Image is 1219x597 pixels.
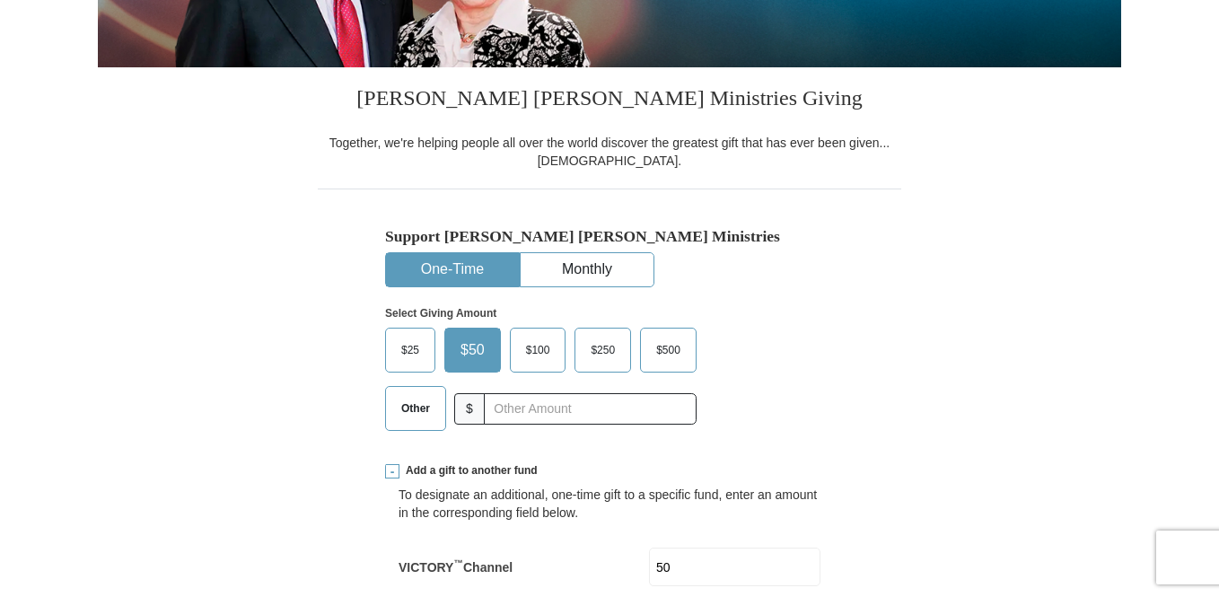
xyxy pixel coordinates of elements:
[521,253,653,286] button: Monthly
[318,134,901,170] div: Together, we're helping people all over the world discover the greatest gift that has ever been g...
[484,393,697,425] input: Other Amount
[647,337,689,364] span: $500
[385,227,834,246] h5: Support [PERSON_NAME] [PERSON_NAME] Ministries
[392,337,428,364] span: $25
[649,548,820,586] input: Enter Amount
[385,307,496,320] strong: Select Giving Amount
[453,557,463,568] sup: ™
[454,393,485,425] span: $
[318,67,901,134] h3: [PERSON_NAME] [PERSON_NAME] Ministries Giving
[399,486,820,522] div: To designate an additional, one-time gift to a specific fund, enter an amount in the correspondin...
[386,253,519,286] button: One-Time
[582,337,624,364] span: $250
[392,395,439,422] span: Other
[452,337,494,364] span: $50
[399,558,513,576] label: VICTORY Channel
[517,337,559,364] span: $100
[399,463,538,478] span: Add a gift to another fund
